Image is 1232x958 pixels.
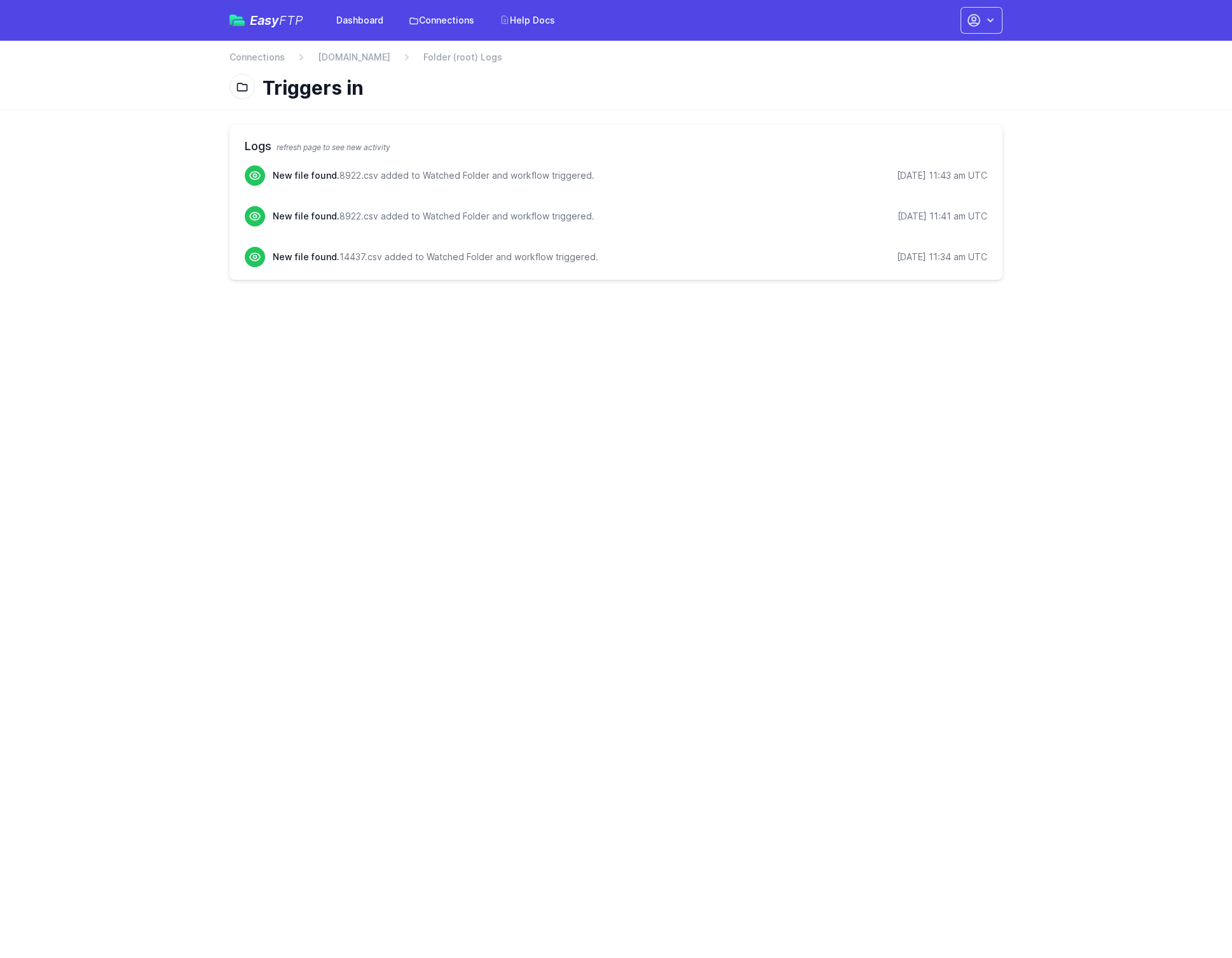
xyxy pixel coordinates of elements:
[277,142,390,152] span: refresh page to see new activity
[250,14,303,27] span: Easy
[229,15,245,26] img: easyftp_logo.png
[273,170,339,181] span: New file found.
[318,51,390,64] a: [DOMAIN_NAME]
[423,51,502,64] span: Folder (root) Logs
[245,137,987,155] h2: Logs
[273,251,339,262] span: New file found.
[329,9,391,32] a: Dashboard
[898,210,987,223] div: [DATE] 11:41 am UTC
[492,9,563,32] a: Help Docs
[279,13,303,28] span: FTP
[273,169,594,182] p: 8922.csv added to Watched Folder and workflow triggered.
[897,169,987,182] div: [DATE] 11:43 am UTC
[229,51,285,64] a: Connections
[263,76,992,99] h1: Triggers in
[897,251,987,263] div: [DATE] 11:34 am UTC
[273,251,598,263] p: 14437.csv added to Watched Folder and workflow triggered.
[401,9,482,32] a: Connections
[273,211,339,221] span: New file found.
[229,14,303,27] a: EasyFTP
[273,210,594,223] p: 8922.csv added to Watched Folder and workflow triggered.
[229,51,1003,71] nav: Breadcrumb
